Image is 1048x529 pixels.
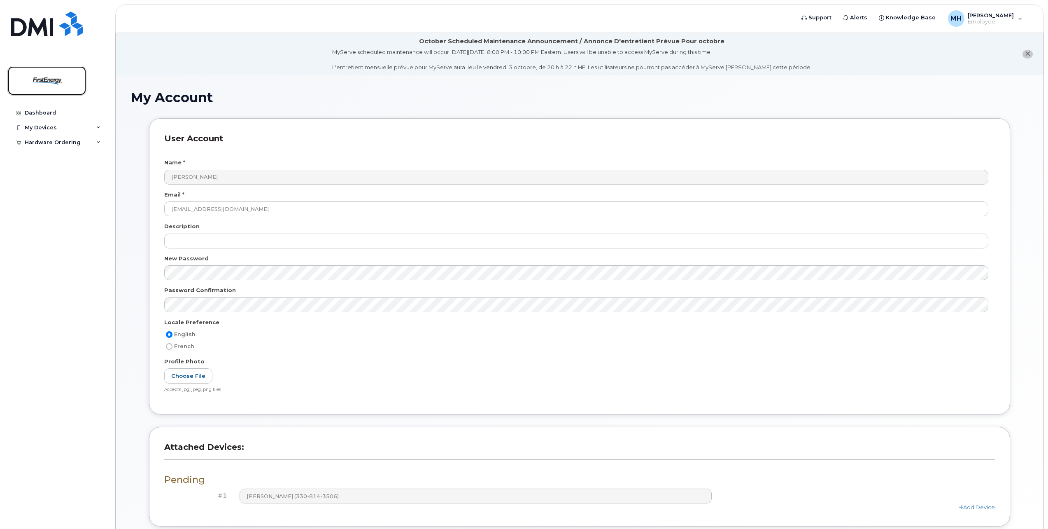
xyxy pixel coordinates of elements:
[1012,493,1042,523] iframe: Messenger Launcher
[174,331,196,337] span: English
[164,222,200,230] label: Description
[959,504,995,510] a: Add Device
[164,255,209,262] label: New Password
[164,368,212,384] label: Choose File
[174,343,194,349] span: French
[164,387,988,393] div: Accepts jpg, jpeg, png files
[166,331,172,338] input: English
[164,286,236,294] label: Password Confirmation
[164,442,995,460] h3: Attached Devices:
[164,318,219,326] label: Locale Preference
[164,159,185,166] label: Name *
[332,48,812,71] div: MyServe scheduled maintenance will occur [DATE][DATE] 8:00 PM - 10:00 PM Eastern. Users will be u...
[1022,50,1033,59] button: close notification
[164,475,995,485] h3: Pending
[166,343,172,350] input: French
[164,191,184,199] label: Email *
[170,492,227,499] h4: #1
[164,133,995,151] h3: User Account
[130,90,1029,105] h1: My Account
[419,37,724,46] div: October Scheduled Maintenance Announcement / Annonce D'entretient Prévue Pour octobre
[164,358,205,365] label: Profile Photo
